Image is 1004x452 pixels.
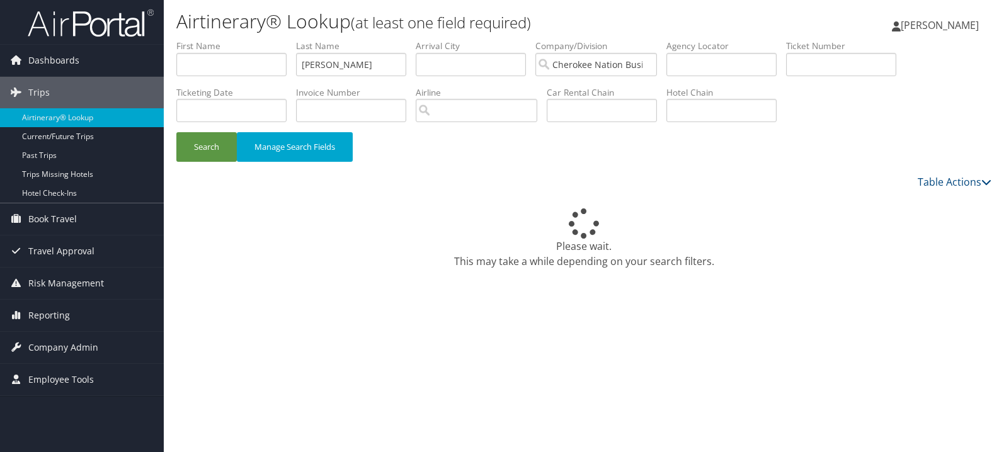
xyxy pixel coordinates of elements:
img: airportal-logo.png [28,8,154,38]
span: Risk Management [28,268,104,299]
label: Hotel Chain [666,86,786,99]
small: (at least one field required) [351,12,531,33]
div: Please wait. This may take a while depending on your search filters. [176,208,991,269]
label: Company/Division [535,40,666,52]
label: Invoice Number [296,86,416,99]
span: Company Admin [28,332,98,363]
h1: Airtinerary® Lookup [176,8,720,35]
button: Search [176,132,237,162]
label: Airline [416,86,547,99]
label: Last Name [296,40,416,52]
span: Dashboards [28,45,79,76]
label: Car Rental Chain [547,86,666,99]
span: Trips [28,77,50,108]
span: Reporting [28,300,70,331]
span: Employee Tools [28,364,94,395]
label: Agency Locator [666,40,786,52]
span: Book Travel [28,203,77,235]
a: Table Actions [918,175,991,189]
label: Ticket Number [786,40,906,52]
span: [PERSON_NAME] [901,18,979,32]
span: Travel Approval [28,235,94,267]
label: Ticketing Date [176,86,296,99]
button: Manage Search Fields [237,132,353,162]
label: Arrival City [416,40,535,52]
a: [PERSON_NAME] [892,6,991,44]
label: First Name [176,40,296,52]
